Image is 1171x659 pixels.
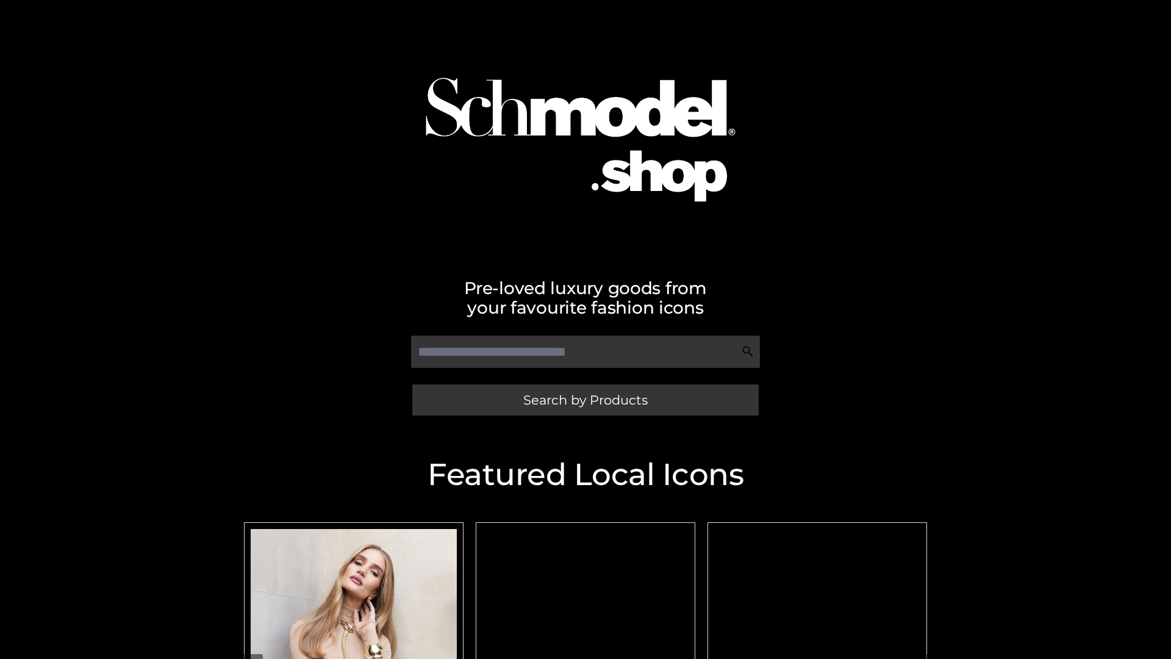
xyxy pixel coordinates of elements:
img: Search Icon [742,345,754,358]
h2: Featured Local Icons​ [238,459,933,490]
a: Search by Products [412,384,759,416]
span: Search by Products [523,394,648,406]
h2: Pre-loved luxury goods from your favourite fashion icons [238,278,933,317]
